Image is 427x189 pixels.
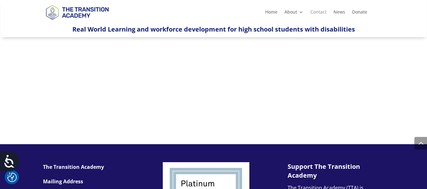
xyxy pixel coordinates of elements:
a: About [284,10,303,17]
span: Real World Learning and workforce development for high school students with disabilities [72,25,355,33]
a: Contact [310,10,326,17]
a: Logo-Noticias [43,19,111,25]
h3: Support The Transition Academy [288,162,379,183]
strong: The Transition Academy [43,163,104,170]
button: Cookie Settings [7,173,17,182]
a: Donate [352,10,367,17]
a: News [333,10,345,17]
img: TTA Brand_TTA Primary Logo_Horizontal_Light BG [43,1,111,23]
strong: Mailing Address [43,178,83,185]
a: Home [265,10,278,17]
img: Revisit consent button [7,173,17,182]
